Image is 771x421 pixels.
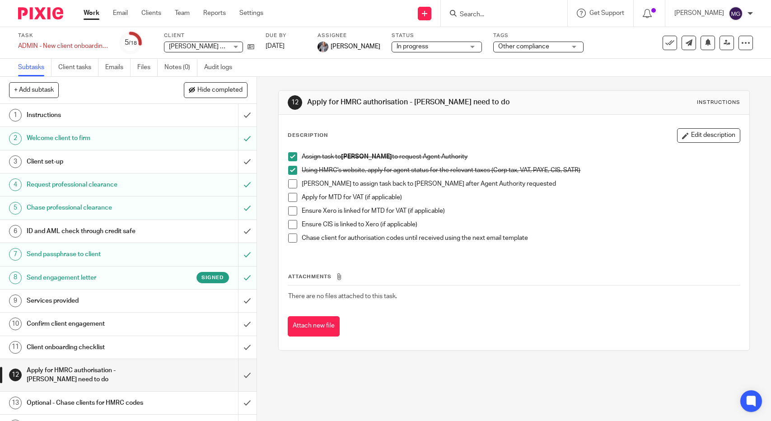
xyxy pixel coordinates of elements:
[27,341,162,354] h1: Client onboarding checklist
[9,109,22,122] div: 1
[18,32,108,39] label: Task
[302,220,739,229] p: Ensure CIS is linked to Xero (if applicable)
[27,248,162,261] h1: Send passphrase to client
[204,59,239,76] a: Audit logs
[201,274,224,281] span: Signed
[288,274,332,279] span: Attachments
[697,99,740,106] div: Instructions
[674,9,724,18] p: [PERSON_NAME]
[318,42,328,52] img: -%20%20-%20studio@ingrained.co.uk%20for%20%20-20220223%20at%20101413%20-%201W1A2026.jpg
[302,166,739,175] p: Using HMRC's website, apply for agent status for the relevant taxes (Corp tax, VAT, PAYE, CIS, SATR)
[677,128,740,143] button: Edit description
[9,202,22,215] div: 5
[27,364,162,387] h1: Apply for HMRC authorisation - [PERSON_NAME] need to do
[302,206,739,215] p: Ensure Xero is linked for MTD for VAT (if applicable)
[392,32,482,39] label: Status
[397,43,428,50] span: In progress
[341,154,392,160] strong: [PERSON_NAME]
[288,316,340,337] button: Attach new file
[493,32,584,39] label: Tags
[58,59,98,76] a: Client tasks
[459,11,540,19] input: Search
[27,317,162,331] h1: Confirm client engagement
[266,32,306,39] label: Due by
[203,9,226,18] a: Reports
[9,178,22,191] div: 4
[302,179,739,188] p: [PERSON_NAME] to assign task back to [PERSON_NAME] after Agent Authority requested
[18,59,51,76] a: Subtasks
[331,42,380,51] span: [PERSON_NAME]
[27,108,162,122] h1: Instructions
[175,9,190,18] a: Team
[498,43,549,50] span: Other compliance
[288,95,302,110] div: 12
[27,155,162,168] h1: Client set-up
[9,155,22,168] div: 3
[169,43,257,50] span: [PERSON_NAME] Plumbing Ltd
[9,295,22,307] div: 9
[125,37,137,48] div: 5
[9,248,22,261] div: 7
[9,397,22,409] div: 13
[729,6,743,21] img: svg%3E
[239,9,263,18] a: Settings
[113,9,128,18] a: Email
[589,10,624,16] span: Get Support
[27,294,162,308] h1: Services provided
[27,178,162,192] h1: Request professional clearance
[197,87,243,94] span: Hide completed
[302,234,739,243] p: Chase client for authorisation codes until received using the next email template
[84,9,99,18] a: Work
[302,152,739,161] p: Assign task to to request Agent Authority
[9,225,22,238] div: 6
[307,98,533,107] h1: Apply for HMRC authorisation - [PERSON_NAME] need to do
[9,341,22,354] div: 11
[164,32,254,39] label: Client
[18,42,108,51] div: ADMIN - New client onboarding - Limited company
[27,201,162,215] h1: Chase professional clearance
[9,318,22,330] div: 10
[129,41,137,46] small: /18
[9,82,59,98] button: + Add subtask
[9,271,22,284] div: 8
[27,225,162,238] h1: ID and AML check through credit safe
[9,369,22,381] div: 12
[27,271,162,285] h1: Send engagement letter
[184,82,248,98] button: Hide completed
[266,43,285,49] span: [DATE]
[105,59,131,76] a: Emails
[27,131,162,145] h1: Welcome client to firm
[27,396,162,410] h1: Optional - Chase clients for HMRC codes
[141,9,161,18] a: Clients
[288,132,328,139] p: Description
[288,293,397,299] span: There are no files attached to this task.
[164,59,197,76] a: Notes (0)
[318,32,380,39] label: Assignee
[302,193,739,202] p: Apply for MTD for VAT (if applicable)
[9,132,22,145] div: 2
[18,7,63,19] img: Pixie
[137,59,158,76] a: Files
